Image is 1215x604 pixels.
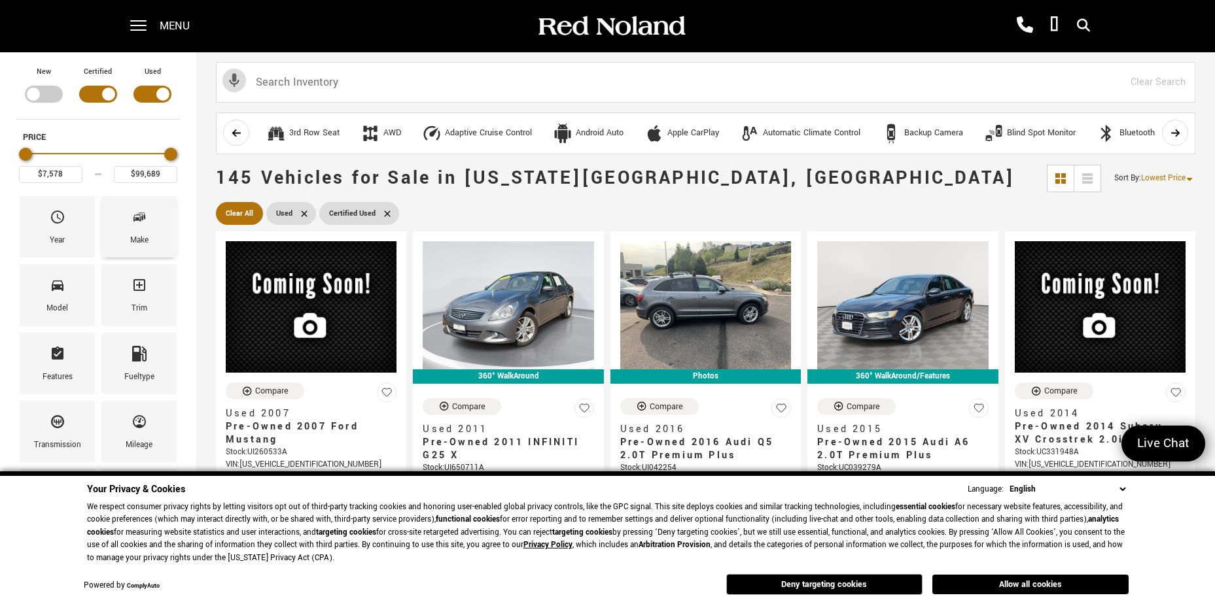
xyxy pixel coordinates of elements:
[610,369,801,384] div: Photos
[259,120,347,147] button: 3rd Row Seat3rd Row Seat
[523,539,572,550] a: Privacy Policy
[216,62,1195,103] input: Search Inventory
[50,411,65,438] span: Transmission
[20,196,95,258] div: YearYear
[1131,435,1196,452] span: Live Chat
[87,482,185,496] span: Your Privacy & Cookies
[226,382,304,399] button: Compare Vehicle
[817,436,978,462] span: Pre-Owned 2015 Audi A6 2.0T Premium Plus
[932,575,1129,594] button: Allow all cookies
[124,370,154,384] div: Fueltype
[84,65,112,78] label: Certified
[126,438,152,452] div: Mileage
[16,65,180,119] div: Filter by Vehicle Type
[1015,446,1186,458] div: Stock : UC331948A
[817,423,978,436] span: Used 2015
[19,148,32,161] div: Minimum Price
[423,423,593,462] a: Used 2011Pre-Owned 2011 INFINITI G25 X
[101,469,177,530] div: ColorColor
[423,423,584,436] span: Used 2011
[817,462,988,474] div: Stock : UC039279A
[1015,459,1186,471] div: VIN: [US_VEHICLE_IDENTIFICATION_NUMBER]
[423,241,593,369] img: 2011 INFINITI G25 X
[164,148,177,161] div: Maximum Price
[132,301,147,316] div: Trim
[226,407,387,420] span: Used 2007
[637,120,726,147] button: Apple CarPlayApple CarPlay
[223,120,249,146] button: scroll left
[101,264,177,326] div: TrimTrim
[132,343,147,370] span: Fueltype
[423,436,584,462] span: Pre-Owned 2011 INFINITI G25 X
[266,124,286,143] div: 3rd Row Seat
[984,124,1004,143] div: Blind Spot Monitor
[1015,382,1093,399] button: Compare Vehicle
[576,127,624,139] div: Android Auto
[19,166,82,183] input: Minimum
[1162,120,1188,146] button: scroll right
[881,124,901,143] div: Backup Camera
[101,196,177,258] div: MakeMake
[817,241,988,369] img: 2015 Audi A6 2.0T Premium Plus
[226,446,396,458] div: Stock : UI260533A
[423,398,501,415] button: Compare Vehicle
[553,124,572,143] div: Android Auto
[639,539,711,550] strong: Arbitration Provision
[84,582,160,590] div: Powered by
[87,514,1119,538] strong: analytics cookies
[620,398,699,415] button: Compare Vehicle
[50,233,65,248] div: Year
[46,301,68,316] div: Model
[817,398,896,415] button: Compare Vehicle
[20,264,95,326] div: ModelModel
[132,411,147,438] span: Mileage
[445,127,532,139] div: Adaptive Cruise Control
[1114,173,1141,184] span: Sort By :
[847,401,880,412] div: Compare
[361,124,380,143] div: AWD
[20,469,95,530] div: EngineEngine
[552,527,612,538] strong: targeting cookies
[807,369,998,384] div: 360° WalkAround/Features
[423,462,593,474] div: Stock : UI650711A
[644,124,664,143] div: Apple CarPlay
[37,65,51,78] label: New
[114,166,177,183] input: Maximum
[101,333,177,394] div: FueltypeFueltype
[50,343,65,370] span: Features
[34,438,81,452] div: Transmission
[667,127,719,139] div: Apple CarPlay
[1121,426,1205,461] a: Live Chat
[87,501,1129,565] p: We respect consumer privacy rights by letting visitors opt out of third-party tracking cookies an...
[413,369,603,384] div: 360° WalkAround
[289,127,340,139] div: 3rd Row Seat
[436,514,500,525] strong: functional cookies
[50,274,65,301] span: Model
[650,401,683,412] div: Compare
[127,582,160,590] a: ComplyAuto
[1015,420,1176,446] span: Pre-Owned 2014 Subaru XV Crosstrek 2.0i Limited
[763,127,860,139] div: Automatic Climate Control
[19,143,177,183] div: Price
[620,423,791,462] a: Used 2016Pre-Owned 2016 Audi Q5 2.0T Premium Plus
[1119,127,1155,139] div: Bluetooth
[226,420,387,446] span: Pre-Owned 2007 Ford Mustang
[726,574,923,595] button: Deny targeting cookies
[422,124,442,143] div: Adaptive Cruise Control
[216,165,1015,191] span: 145 Vehicles for Sale in [US_STATE][GEOGRAPHIC_DATA], [GEOGRAPHIC_DATA]
[255,385,289,397] div: Compare
[620,462,791,474] div: Stock : UI042254
[968,485,1004,494] div: Language:
[1015,407,1186,446] a: Used 2014Pre-Owned 2014 Subaru XV Crosstrek 2.0i Limited
[969,398,989,424] button: Save Vehicle
[316,527,376,538] strong: targeting cookies
[1044,385,1078,397] div: Compare
[145,65,161,78] label: Used
[353,120,408,147] button: AWDAWD
[896,501,955,512] strong: essential cookies
[904,127,963,139] div: Backup Camera
[50,206,65,233] span: Year
[620,436,781,462] span: Pre-Owned 2016 Audi Q5 2.0T Premium Plus
[383,127,401,139] div: AWD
